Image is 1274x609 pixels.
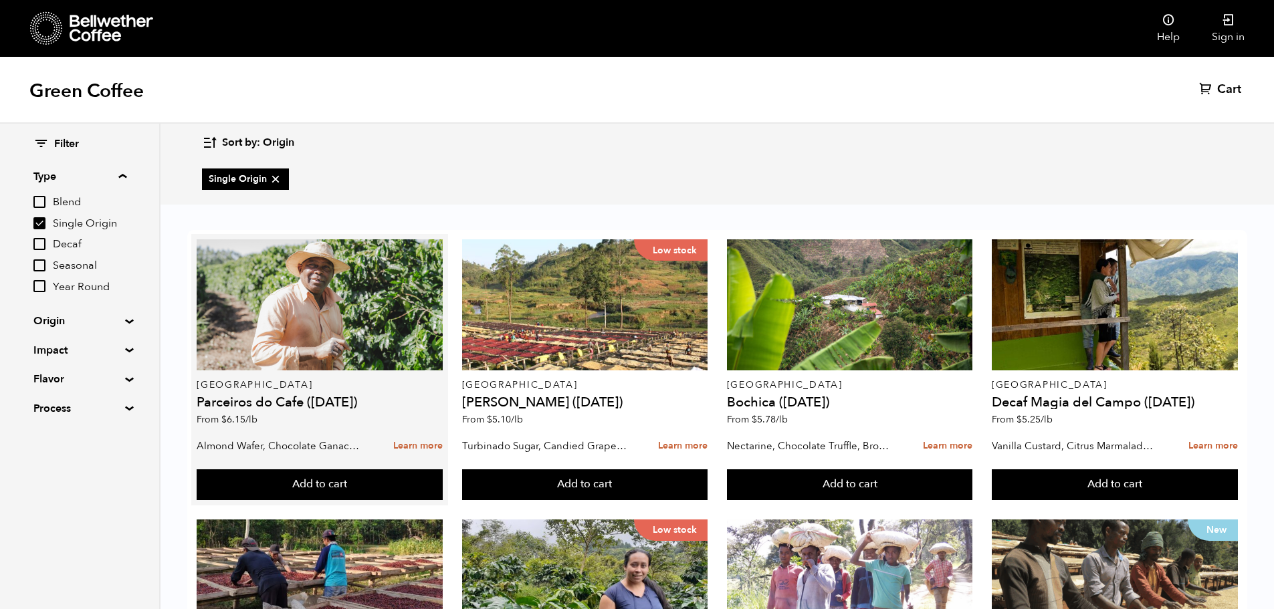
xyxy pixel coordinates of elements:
[53,217,126,231] span: Single Origin
[634,519,708,541] p: Low stock
[752,413,757,426] span: $
[53,259,126,273] span: Seasonal
[462,239,708,370] a: Low stock
[54,137,79,152] span: Filter
[33,217,45,229] input: Single Origin
[53,195,126,210] span: Blend
[33,280,45,292] input: Year Round
[53,280,126,295] span: Year Round
[727,413,788,426] span: From
[197,436,364,456] p: Almond Wafer, Chocolate Ganache, Bing Cherry
[1017,413,1022,426] span: $
[727,436,894,456] p: Nectarine, Chocolate Truffle, Brown Sugar
[462,396,708,409] h4: [PERSON_NAME] ([DATE])
[923,432,972,461] a: Learn more
[1017,413,1053,426] bdi: 5.25
[462,380,708,390] p: [GEOGRAPHIC_DATA]
[33,342,126,358] summary: Impact
[29,79,144,103] h1: Green Coffee
[1188,432,1238,461] a: Learn more
[53,237,126,252] span: Decaf
[992,396,1238,409] h4: Decaf Magia del Campo ([DATE])
[1188,519,1238,541] p: New
[33,259,45,271] input: Seasonal
[33,313,126,329] summary: Origin
[1041,413,1053,426] span: /lb
[1199,82,1245,98] a: Cart
[752,413,788,426] bdi: 5.78
[245,413,257,426] span: /lb
[462,469,708,500] button: Add to cart
[487,413,492,426] span: $
[992,380,1238,390] p: [GEOGRAPHIC_DATA]
[511,413,523,426] span: /lb
[1217,82,1241,98] span: Cart
[462,436,629,456] p: Turbinado Sugar, Candied Grapefruit, Spiced Plum
[776,413,788,426] span: /lb
[197,380,443,390] p: [GEOGRAPHIC_DATA]
[202,127,294,158] button: Sort by: Origin
[992,436,1159,456] p: Vanilla Custard, Citrus Marmalade, Caramel
[393,432,443,461] a: Learn more
[992,413,1053,426] span: From
[658,432,708,461] a: Learn more
[462,413,523,426] span: From
[634,239,708,261] p: Low stock
[221,413,227,426] span: $
[197,413,257,426] span: From
[33,196,45,208] input: Blend
[221,413,257,426] bdi: 6.15
[197,396,443,409] h4: Parceiros do Cafe ([DATE])
[33,400,126,416] summary: Process
[727,396,973,409] h4: Bochica ([DATE])
[727,469,973,500] button: Add to cart
[222,136,294,150] span: Sort by: Origin
[33,238,45,250] input: Decaf
[197,469,443,500] button: Add to cart
[487,413,523,426] bdi: 5.10
[992,469,1238,500] button: Add to cart
[727,380,973,390] p: [GEOGRAPHIC_DATA]
[33,168,126,185] summary: Type
[33,371,126,387] summary: Flavor
[209,172,282,186] span: Single Origin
